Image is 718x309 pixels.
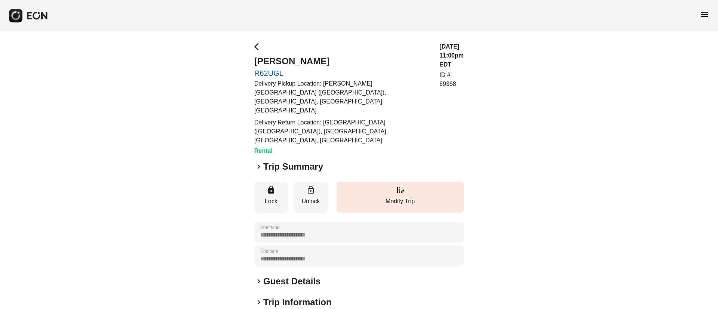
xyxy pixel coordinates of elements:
[439,71,464,89] p: ID # 69368
[337,182,464,213] button: Modify Trip
[439,42,464,69] h3: [DATE] 11:00pm EDT
[254,182,288,213] button: Lock
[298,197,324,206] p: Unlock
[254,42,263,51] span: arrow_back_ios
[294,182,328,213] button: Unlock
[254,118,430,145] p: Delivery Return Location: [GEOGRAPHIC_DATA] ([GEOGRAPHIC_DATA]), [GEOGRAPHIC_DATA], [GEOGRAPHIC_D...
[263,275,320,287] h2: Guest Details
[340,197,460,206] p: Modify Trip
[254,162,263,171] span: keyboard_arrow_right
[396,185,405,194] span: edit_road
[254,146,430,155] h3: Rental
[700,10,709,19] span: menu
[254,55,430,67] h2: [PERSON_NAME]
[263,161,323,173] h2: Trip Summary
[258,197,284,206] p: Lock
[254,79,430,115] p: Delivery Pickup Location: [PERSON_NAME][GEOGRAPHIC_DATA] ([GEOGRAPHIC_DATA]), [GEOGRAPHIC_DATA], ...
[267,185,276,194] span: lock
[254,277,263,286] span: keyboard_arrow_right
[306,185,315,194] span: lock_open
[263,296,332,308] h2: Trip Information
[254,298,263,307] span: keyboard_arrow_right
[254,69,430,78] a: R62UGL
